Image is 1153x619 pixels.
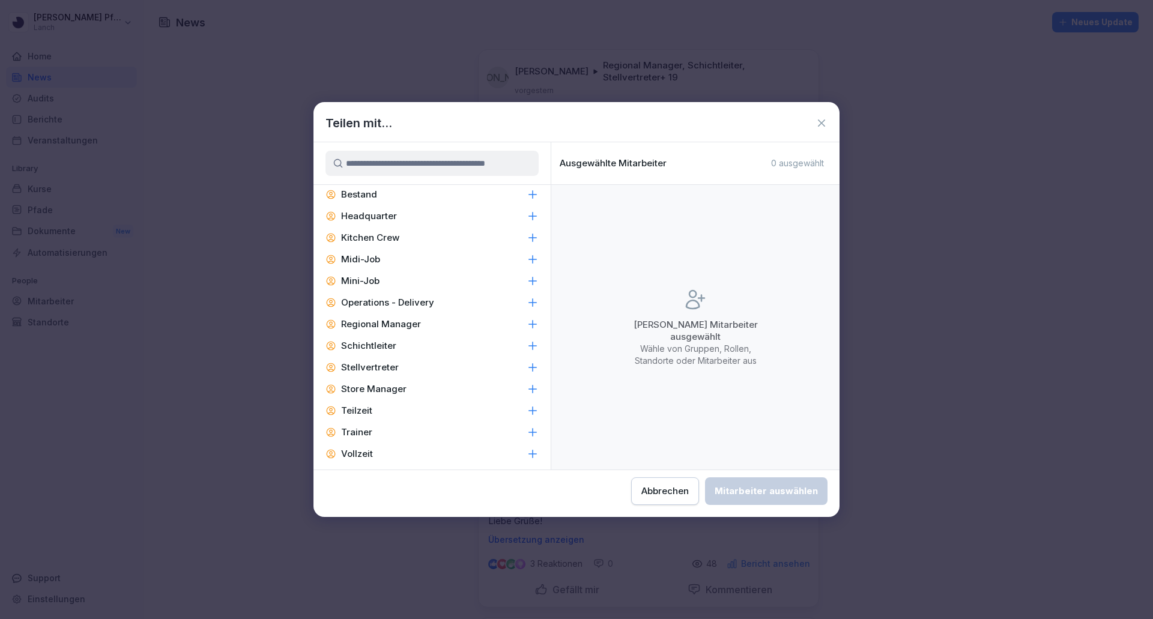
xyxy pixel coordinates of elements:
div: Mitarbeiter auswählen [715,485,818,498]
p: Teilzeit [341,405,372,417]
p: Store Manager [341,383,407,395]
p: Operations - Delivery [341,297,434,309]
p: Ausgewählte Mitarbeiter [560,158,667,169]
p: 0 ausgewählt [771,158,824,169]
p: Schichtleiter [341,340,396,352]
p: Vollzeit [341,448,373,460]
p: Kitchen Crew [341,232,399,244]
p: Trainer [341,426,372,438]
button: Mitarbeiter auswählen [705,477,828,505]
p: Bestand [341,189,377,201]
p: Wähle von Gruppen, Rollen, Standorte oder Mitarbeiter aus [623,343,767,367]
p: [PERSON_NAME] Mitarbeiter ausgewählt [623,319,767,343]
button: Abbrechen [631,477,699,505]
p: Mini-Job [341,275,380,287]
p: Midi-Job [341,253,380,265]
p: Regional Manager [341,318,421,330]
p: Stellvertreter [341,361,399,373]
div: Abbrechen [641,485,689,498]
p: Headquarter [341,210,397,222]
h1: Teilen mit... [325,114,392,132]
